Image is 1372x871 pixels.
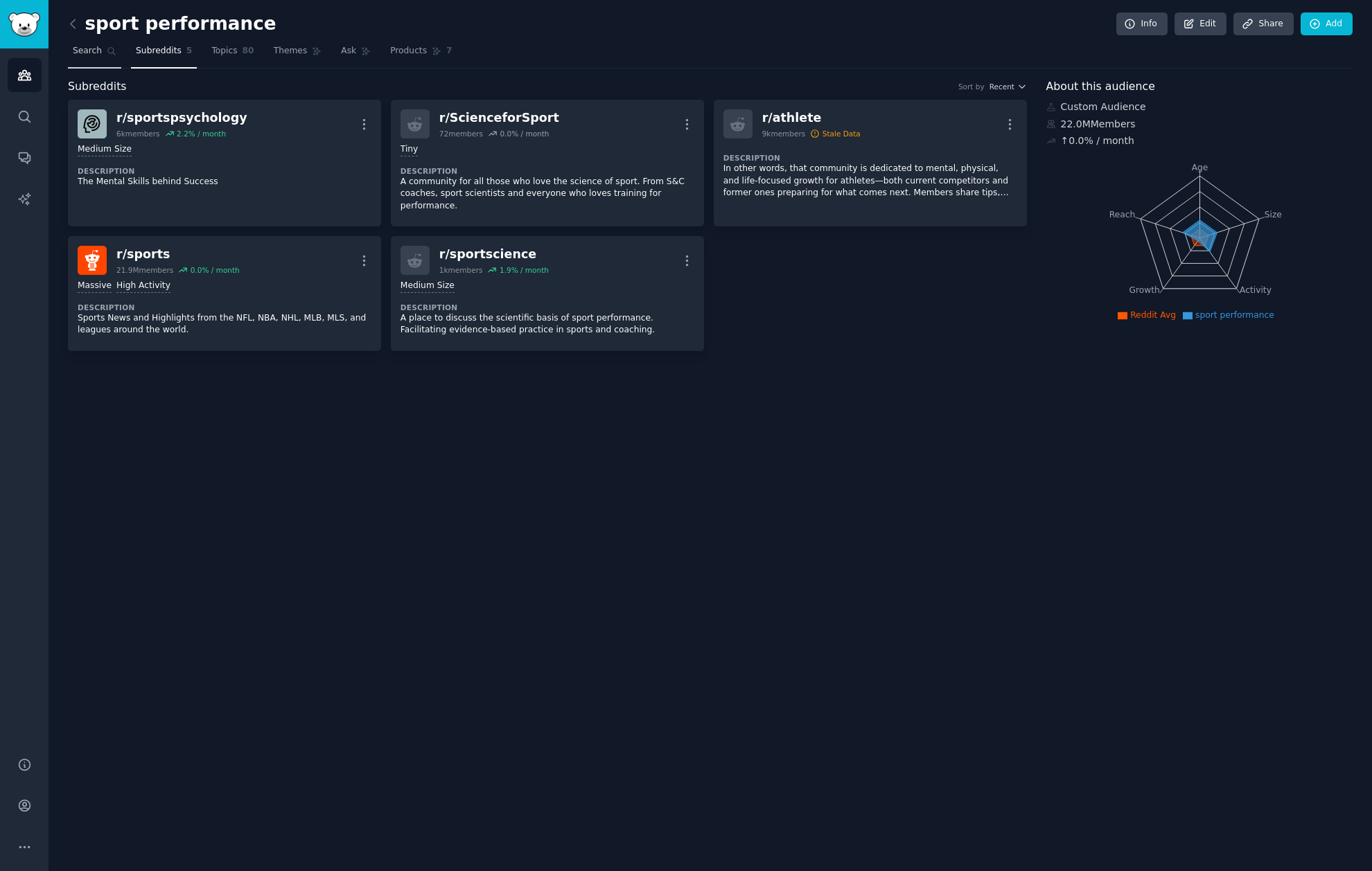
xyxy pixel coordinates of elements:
[401,166,694,176] dt: Description
[762,129,806,138] div: 9k members
[78,303,371,312] dt: Description
[1046,78,1155,96] span: About this audience
[1116,12,1168,36] a: Info
[78,143,132,156] div: Medium Size
[439,246,549,263] div: r/ sportscience
[116,129,160,138] div: 6k members
[116,246,240,263] div: r/ sports
[1264,209,1281,219] tspan: Size
[1109,209,1135,219] tspan: Reach
[131,40,197,69] a: Subreddits5
[78,312,371,336] p: Sports News and Highlights from the NFL, NBA, NHL, MLB, MLS, and leagues around the world.
[68,40,121,69] a: Search
[73,45,102,57] span: Search
[1195,310,1274,320] span: sport performance
[78,166,371,176] dt: Description
[762,109,861,127] div: r/ athlete
[116,280,170,293] div: High Activity
[68,78,127,96] span: Subreddits
[446,45,452,57] span: 7
[206,40,258,69] a: Topics80
[68,236,381,351] a: sportsr/sports21.9Mmembers0.0% / monthMassiveHigh ActivityDescriptionSports News and Highlights f...
[78,109,107,138] img: sportspsychology
[1061,134,1134,148] div: ↑ 0.0 % / month
[723,153,1017,163] dt: Description
[401,176,694,213] p: A community for all those who love the science of sport. From S&C coaches, sport scientists and e...
[439,265,483,275] div: 1k members
[823,129,861,138] div: Stale Data
[1129,285,1159,295] tspan: Growth
[116,109,247,127] div: r/ sportspsychology
[78,176,371,188] p: The Mental Skills behind Success
[1233,12,1293,36] a: Share
[401,303,694,312] dt: Description
[439,109,559,127] div: r/ ScienceforSport
[274,45,308,57] span: Themes
[1191,163,1208,172] tspan: Age
[439,129,483,138] div: 72 members
[401,280,455,293] div: Medium Size
[177,129,226,138] div: 2.2 % / month
[958,82,985,91] div: Sort by
[1240,285,1272,295] tspan: Activity
[385,40,457,69] a: Products7
[186,45,193,57] span: 5
[78,280,112,293] div: Massive
[211,45,237,57] span: Topics
[116,265,173,275] div: 21.9M members
[391,236,704,351] a: r/sportscience1kmembers1.9% / monthMedium SizeDescriptionA place to discuss the scientific basis ...
[500,265,549,275] div: 1.9 % / month
[68,13,276,35] h2: sport performance
[78,246,107,275] img: sports
[990,82,1014,91] span: Recent
[136,45,182,57] span: Subreddits
[714,100,1027,226] a: r/athlete9kmembersStale DataDescriptionIn other words, that community is dedicated to mental, phy...
[401,312,694,336] p: A place to discuss the scientific basis of sport performance. Facilitating evidence-based practic...
[500,129,549,138] div: 0.0 % / month
[191,265,240,275] div: 0.0 % / month
[269,40,327,69] a: Themes
[391,100,704,226] a: r/ScienceforSport72members0.0% / monthTinyDescriptionA community for all those who love the scien...
[336,40,376,69] a: Ask
[401,143,419,156] div: Tiny
[243,45,254,57] span: 80
[341,45,356,57] span: Ask
[723,163,1017,199] p: In other words, that community is dedicated to mental, physical, and life-focused growth for athl...
[1175,12,1226,36] a: Edit
[990,82,1027,91] button: Recent
[1046,100,1353,114] div: Custom Audience
[1130,310,1176,320] span: Reddit Avg
[390,45,427,57] span: Products
[8,12,40,37] img: GummySearch logo
[68,100,381,226] a: sportspsychologyr/sportspsychology6kmembers2.2% / monthMedium SizeDescriptionThe Mental Skills be...
[1301,12,1353,36] a: Add
[1046,117,1353,132] div: 22.0M Members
